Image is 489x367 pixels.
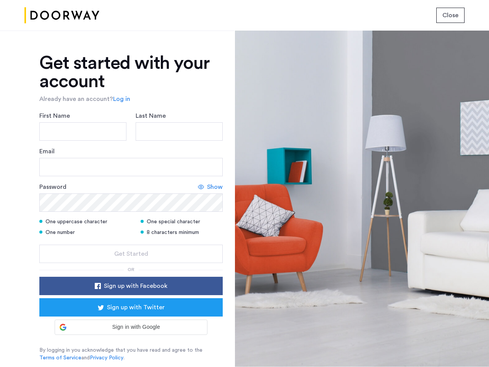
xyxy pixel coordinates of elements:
span: Close [442,11,458,20]
label: Password [39,182,66,192]
div: Sign in with Google [55,320,207,335]
img: logo [24,1,99,30]
span: Sign in with Google [70,323,202,331]
a: Privacy Policy [90,354,123,362]
p: By logging in you acknowledge that you have read and agree to the and . [39,346,223,362]
span: or [128,267,134,272]
a: Log in [113,94,130,104]
label: Last Name [136,111,166,120]
div: One number [39,229,131,236]
h1: Get started with your account [39,54,223,91]
div: One uppercase character [39,218,131,226]
span: Get Started [114,249,148,258]
label: Email [39,147,55,156]
button: button [39,277,223,295]
div: One special character [141,218,223,226]
span: Sign up with Facebook [104,281,167,291]
div: 8 characters minimum [141,229,223,236]
button: button [436,8,465,23]
button: button [39,245,223,263]
a: Terms of Service [39,354,81,362]
span: Show [207,182,223,192]
span: Sign up with Twitter [107,303,165,312]
button: button [39,298,223,317]
label: First Name [39,111,70,120]
span: Already have an account? [39,96,113,102]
